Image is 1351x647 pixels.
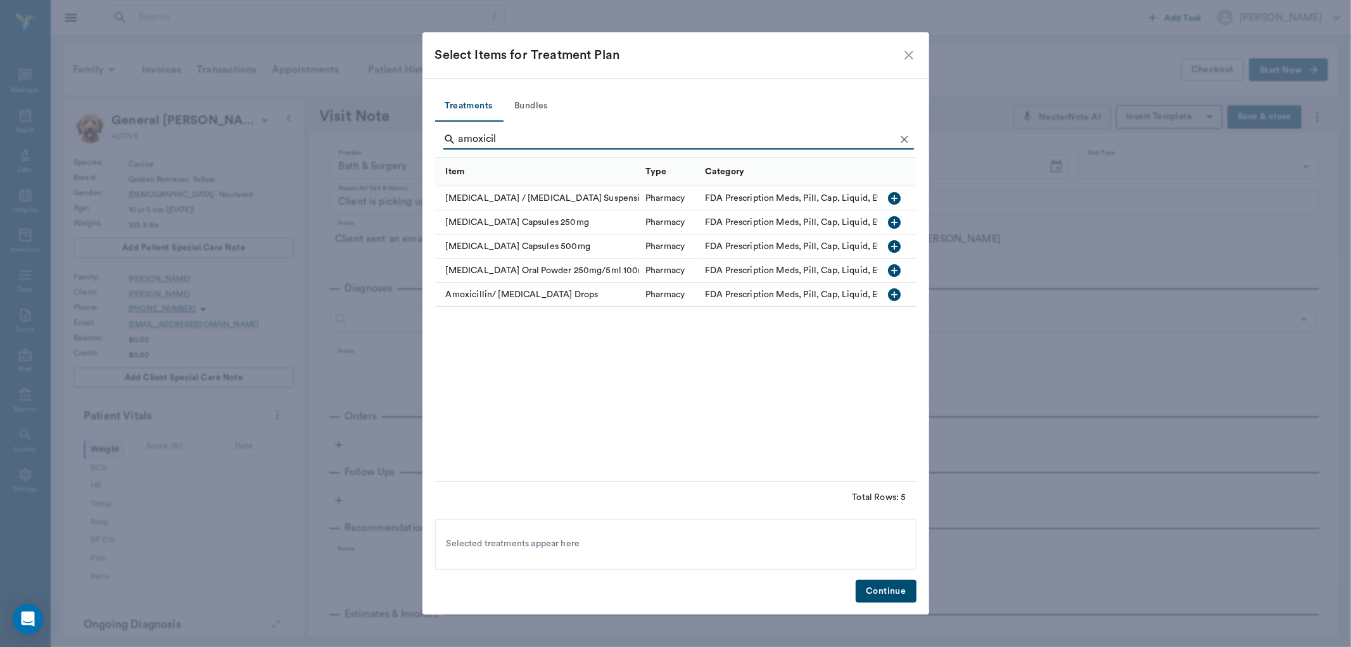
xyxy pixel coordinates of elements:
div: FDA Prescription Meds, Pill, Cap, Liquid, Etc. [705,216,888,229]
div: Category [699,158,936,186]
div: FDA Prescription Meds, Pill, Cap, Liquid, Etc. [705,240,888,253]
div: Pharmacy [645,264,685,277]
button: Treatments [435,91,503,122]
div: Category [705,154,744,189]
div: [MEDICAL_DATA] Oral Powder 250mg/5ml 100ml [435,259,640,283]
div: Pharmacy [645,216,685,229]
div: Pharmacy [645,288,685,301]
button: Clear [895,130,914,149]
div: Pharmacy [645,240,685,253]
div: FDA Prescription Meds, Pill, Cap, Liquid, Etc. [705,264,888,277]
div: Search [443,129,914,152]
span: Selected treatments appear here [447,537,580,551]
div: [MEDICAL_DATA] / [MEDICAL_DATA] Suspension [435,186,640,210]
div: FDA Prescription Meds, Pill, Cap, Liquid, Etc. [705,192,888,205]
div: Item [435,158,640,186]
div: Open Intercom Messenger [13,604,43,634]
div: FDA Prescription Meds, Pill, Cap, Liquid, Etc. [705,288,888,301]
button: Bundles [503,91,560,122]
div: Pharmacy [645,192,685,205]
div: Select Items for Treatment Plan [435,45,901,65]
div: Type [639,158,699,186]
div: [MEDICAL_DATA] Capsules 250mg [435,210,640,234]
div: [MEDICAL_DATA] Capsules 500mg [435,234,640,259]
div: Type [645,154,667,189]
button: close [901,48,917,63]
div: Item [446,154,465,189]
input: Find a treatment [459,129,895,150]
div: Total Rows: 5 [853,491,906,504]
div: Amoxicillin/ [MEDICAL_DATA] Drops [435,283,640,307]
button: Continue [856,580,916,603]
